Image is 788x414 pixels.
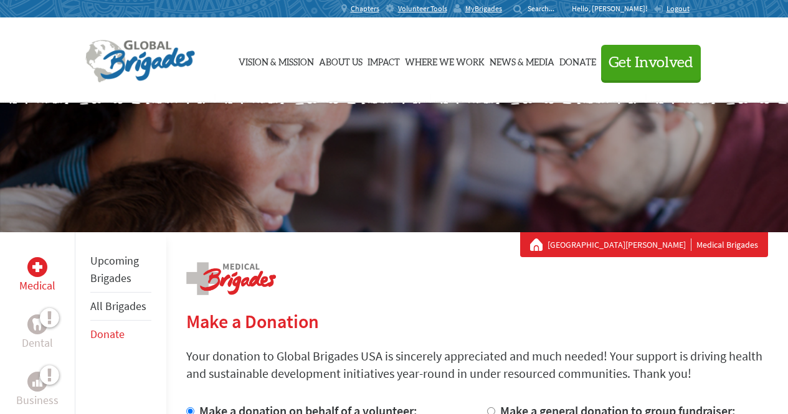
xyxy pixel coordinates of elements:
[22,314,53,352] a: DentalDental
[32,262,42,272] img: Medical
[90,299,146,313] a: All Brigades
[351,4,379,14] span: Chapters
[27,257,47,277] div: Medical
[490,29,554,92] a: News & Media
[530,238,758,251] div: Medical Brigades
[32,318,42,330] img: Dental
[16,372,59,409] a: BusinessBusiness
[186,262,276,295] img: logo-medical.png
[405,29,485,92] a: Where We Work
[27,314,47,334] div: Dental
[27,372,47,392] div: Business
[398,4,447,14] span: Volunteer Tools
[19,257,55,294] a: MedicalMedical
[90,293,151,321] li: All Brigades
[572,4,653,14] p: Hello, [PERSON_NAME]!
[528,4,563,13] input: Search...
[548,238,691,251] a: [GEOGRAPHIC_DATA][PERSON_NAME]
[90,253,139,285] a: Upcoming Brigades
[22,334,53,352] p: Dental
[653,4,690,14] a: Logout
[368,29,400,92] a: Impact
[319,29,363,92] a: About Us
[90,247,151,293] li: Upcoming Brigades
[90,327,125,341] a: Donate
[186,347,768,382] p: Your donation to Global Brigades USA is sincerely appreciated and much needed! Your support is dr...
[16,392,59,409] p: Business
[465,4,502,14] span: MyBrigades
[609,55,693,70] span: Get Involved
[559,29,596,92] a: Donate
[19,277,55,294] p: Medical
[186,310,768,332] h2: Make a Donation
[667,4,690,13] span: Logout
[90,321,151,348] li: Donate
[239,29,314,92] a: Vision & Mission
[32,377,42,387] img: Business
[601,45,701,80] button: Get Involved
[85,40,195,83] img: Global Brigades Logo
